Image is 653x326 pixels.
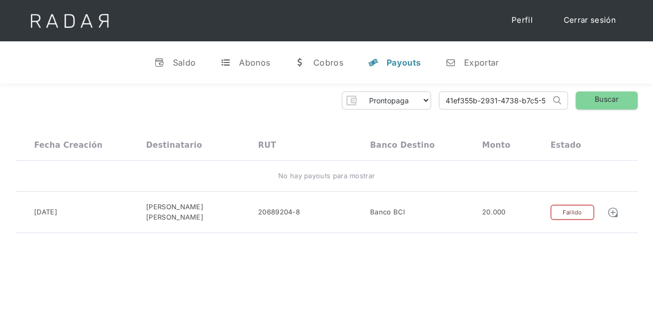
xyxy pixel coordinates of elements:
[607,207,618,218] img: Detalle
[439,92,550,109] input: Busca por ID
[258,141,276,150] div: RUT
[239,57,270,68] div: Abonos
[278,171,375,181] div: No hay payouts para mostrar
[34,141,103,150] div: Fecha creación
[258,207,300,218] div: 20689204-8
[146,202,258,222] div: [PERSON_NAME] [PERSON_NAME]
[501,10,543,30] a: Perfil
[313,57,343,68] div: Cobros
[553,10,626,30] a: Cerrar sesión
[368,57,378,68] div: y
[154,57,165,68] div: v
[550,205,594,221] div: Fallido
[173,57,196,68] div: Saldo
[295,57,305,68] div: w
[550,141,581,150] div: Estado
[464,57,499,68] div: Exportar
[482,207,506,218] div: 20.000
[482,141,511,150] div: Monto
[146,141,202,150] div: Destinatario
[445,57,456,68] div: n
[342,91,431,110] form: Form
[370,141,435,150] div: Banco destino
[387,57,421,68] div: Payouts
[576,91,638,110] a: Buscar
[34,207,57,218] div: [DATE]
[370,207,405,218] div: Banco BCI
[220,57,231,68] div: t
